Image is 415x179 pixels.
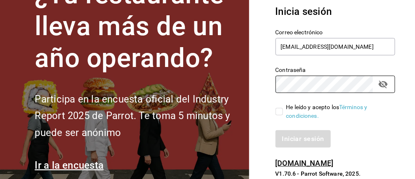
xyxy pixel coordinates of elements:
[286,103,389,120] div: He leído y acepto los
[276,38,396,55] input: Ingresa tu correo electrónico
[376,77,390,91] button: passwordField
[276,67,396,73] label: Contraseña
[35,160,104,171] a: Ir a la encuesta
[35,91,239,141] h2: Participa en la encuesta oficial del Industry Report 2025 de Parrot. Te toma 5 minutos y puede se...
[276,4,395,19] h3: Inicia sesión
[276,169,395,178] p: V1.70.6 - Parrot Software, 2025.
[276,30,396,36] label: Correo electrónico
[276,159,334,167] a: [DOMAIN_NAME]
